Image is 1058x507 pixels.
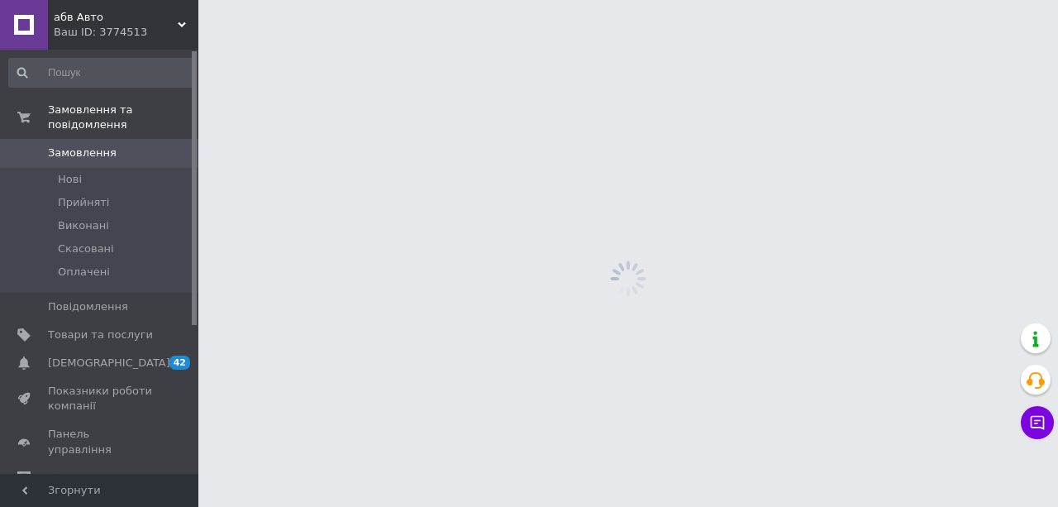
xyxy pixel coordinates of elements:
[58,172,82,187] span: Нові
[48,471,91,485] span: Відгуки
[58,195,109,210] span: Прийняті
[48,356,170,371] span: [DEMOGRAPHIC_DATA]
[1021,406,1054,439] button: Чат з покупцем
[54,10,178,25] span: абв Авто
[48,328,153,342] span: Товари та послуги
[169,356,190,370] span: 42
[8,58,195,88] input: Пошук
[48,384,153,414] span: Показники роботи компанії
[48,299,128,314] span: Повідомлення
[58,218,109,233] span: Виконані
[58,242,114,256] span: Скасовані
[48,146,117,160] span: Замовлення
[58,265,110,280] span: Оплачені
[54,25,198,40] div: Ваш ID: 3774513
[48,103,198,132] span: Замовлення та повідомлення
[48,427,153,457] span: Панель управління
[606,256,651,301] img: spinner_grey-bg-hcd09dd2d8f1a785e3413b09b97f8118e7.gif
